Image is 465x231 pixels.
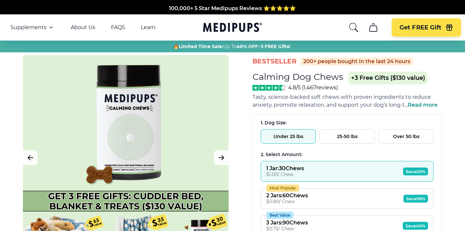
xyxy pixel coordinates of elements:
[252,57,297,66] span: BestSeller
[124,13,342,19] span: Made In The [GEOGRAPHIC_DATA] from domestic & globally sourced ingredients
[261,129,316,144] button: Under 25 lbs
[403,168,428,175] span: Save 20%
[252,85,286,91] img: Stars - 4.8
[169,5,296,11] span: 100,000+ 5 Star Medipups Reviews ⭐️⭐️⭐️⭐️⭐️
[111,24,125,31] a: FAQS
[23,151,38,165] button: Previous Image
[71,24,95,31] a: About Us
[266,165,304,171] div: 1 Jar : 30 Chews
[266,199,308,204] div: $ 0.80 / Chew
[266,171,304,177] div: $ 1.00 / Chew
[408,102,437,108] span: Read more
[403,222,428,230] span: Save 40%
[141,24,156,31] a: Learn
[261,161,434,182] button: 1 Jar:30Chews$1.00/ ChewSave20%
[252,102,405,108] span: anxiety, promote relaxation, and support your dog’s long-t
[392,18,461,37] button: Get FREE Gift
[379,129,434,144] button: Over 50 lbs
[261,188,434,209] button: Most Popular2 Jars:60Chews$0.80/ ChewSave36%
[301,58,413,65] div: 200+ people bought in the last 24 hours
[266,212,293,219] div: Best Value
[348,22,359,33] button: search
[348,72,428,84] span: +3 Free Gifts ($130 value)
[403,195,428,203] span: Save 36%
[266,192,308,199] div: 2 Jars : 60 Chews
[173,43,290,50] span: 🔥 Up To +
[261,120,434,126] div: 1. Dog Size:
[214,151,229,165] button: Next Image
[266,220,308,226] div: 3 Jars : 90 Chews
[10,24,55,31] button: Supplements
[10,24,46,31] span: Supplements
[405,102,437,108] span: ...
[266,185,299,192] div: Most Popular
[203,21,262,35] a: Medipups
[320,129,375,144] button: 25-50 lbs
[252,94,431,100] span: Tasty, science-backed soft chews with proven ingredients to reduce
[288,84,338,91] span: 4.8/5 ( 1,467 reviews)
[400,24,441,31] span: Get FREE Gift
[261,151,434,158] div: 2. Select Amount:
[252,71,343,82] h1: Calming Dog Chews
[365,20,381,35] button: cart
